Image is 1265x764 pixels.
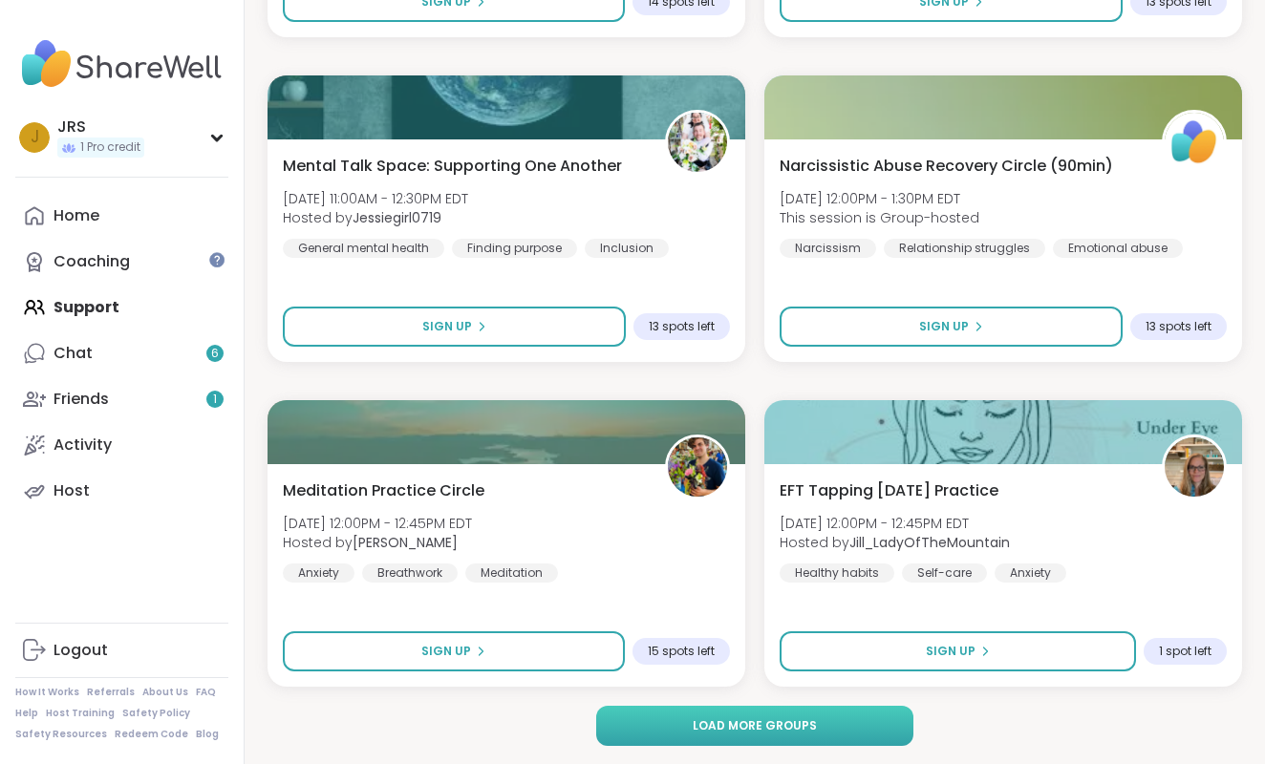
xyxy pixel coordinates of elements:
span: 15 spots left [648,644,715,659]
img: ShareWell Nav Logo [15,31,228,97]
div: Logout [54,640,108,661]
div: Activity [54,435,112,456]
a: Safety Policy [122,707,190,720]
span: Hosted by [283,208,468,227]
div: Meditation [465,563,558,583]
span: 1 Pro credit [80,139,140,156]
button: Sign Up [283,631,625,671]
span: Mental Talk Space: Supporting One Another [283,155,622,178]
span: [DATE] 12:00PM - 12:45PM EDT [283,514,472,533]
span: Hosted by [780,533,1010,552]
a: Referrals [87,686,135,699]
span: EFT Tapping [DATE] Practice [780,479,998,502]
span: This session is Group-hosted [780,208,979,227]
div: Self-care [902,563,987,583]
button: Sign Up [780,307,1123,347]
a: Chat6 [15,330,228,376]
a: Blog [196,728,219,741]
span: Sign Up [421,643,471,660]
span: [DATE] 12:00PM - 12:45PM EDT [780,514,1010,533]
span: Narcissistic Abuse Recovery Circle (90min) [780,155,1113,178]
span: Hosted by [283,533,472,552]
button: Load more groups [596,706,913,746]
div: Anxiety [283,563,354,583]
span: Sign Up [422,318,472,335]
a: Activity [15,422,228,468]
a: Friends1 [15,376,228,422]
a: Host Training [46,707,115,720]
button: Sign Up [780,631,1136,671]
a: Home [15,193,228,239]
div: Healthy habits [780,563,894,583]
img: Jill_LadyOfTheMountain [1165,437,1224,497]
a: Safety Resources [15,728,107,741]
div: Emotional abuse [1053,239,1183,258]
div: JRS [57,117,144,138]
span: 1 spot left [1159,644,1211,659]
div: Host [54,480,90,501]
div: Inclusion [585,239,669,258]
b: Jessiegirl0719 [353,208,441,227]
a: About Us [142,686,188,699]
span: 13 spots left [1146,319,1211,334]
span: J [31,125,39,150]
a: Help [15,707,38,720]
a: Logout [15,627,228,673]
div: Relationship struggles [884,239,1045,258]
div: Coaching [54,251,130,272]
div: Finding purpose [452,239,577,258]
span: Load more groups [693,717,817,734]
span: 1 [213,392,217,408]
a: Host [15,468,228,514]
iframe: Spotlight [209,252,225,267]
span: Sign Up [926,643,976,660]
span: Sign Up [919,318,969,335]
b: [PERSON_NAME] [353,533,458,552]
div: Chat [54,343,93,364]
div: Anxiety [995,563,1066,583]
img: ShareWell [1165,113,1224,172]
span: [DATE] 11:00AM - 12:30PM EDT [283,189,468,208]
button: Sign Up [283,307,626,347]
div: Breathwork [362,563,458,583]
div: Home [54,205,99,226]
div: Friends [54,389,109,410]
a: FAQ [196,686,216,699]
span: Meditation Practice Circle [283,479,484,502]
a: Coaching [15,239,228,285]
span: 13 spots left [649,319,715,334]
a: Redeem Code [115,728,188,741]
span: 6 [211,346,219,362]
div: Narcissism [780,239,876,258]
b: Jill_LadyOfTheMountain [849,533,1010,552]
div: General mental health [283,239,444,258]
img: Nicholas [668,437,727,497]
img: Jessiegirl0719 [668,113,727,172]
a: How It Works [15,686,79,699]
span: [DATE] 12:00PM - 1:30PM EDT [780,189,979,208]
